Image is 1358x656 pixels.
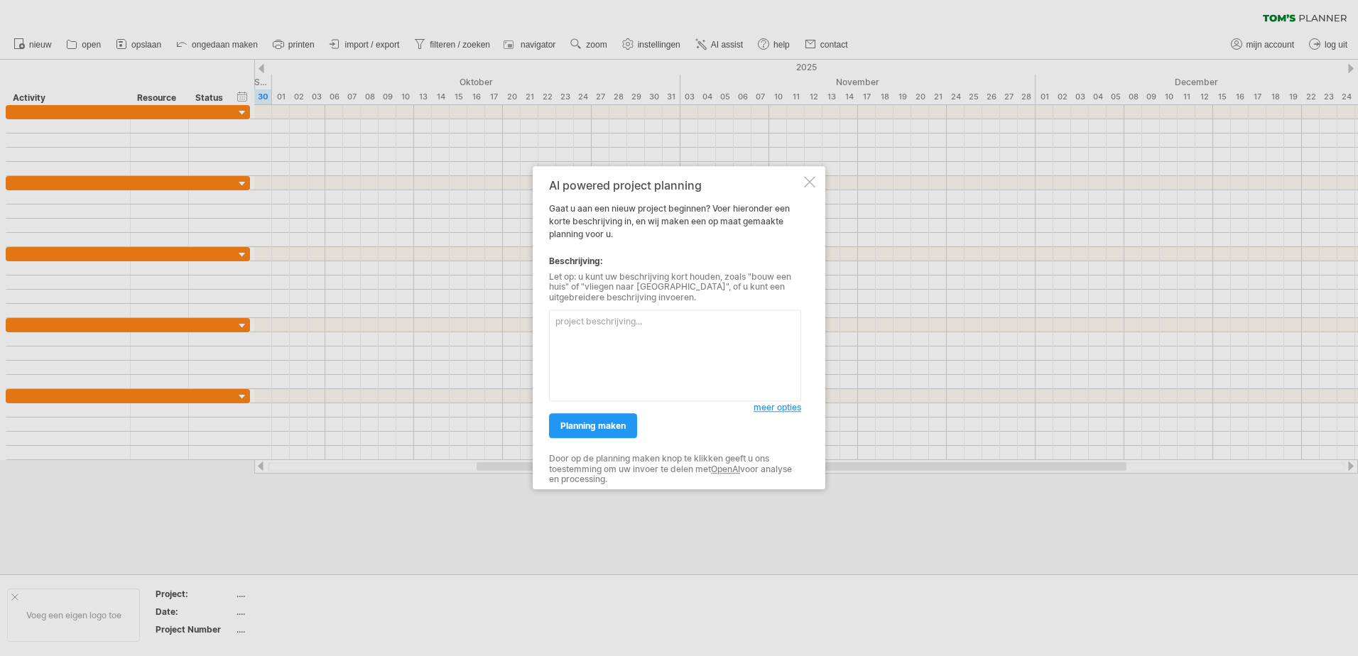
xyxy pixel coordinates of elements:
[549,272,801,302] div: Let op: u kunt uw beschrijving kort houden, zoals "bouw een huis" of "vliegen naar [GEOGRAPHIC_DA...
[549,179,801,476] div: Gaat u aan een nieuw project beginnen? Voer hieronder een korte beschrijving in, en wij maken een...
[754,402,801,415] a: meer opties
[549,179,801,192] div: AI powered project planning
[549,255,801,268] div: Beschrijving:
[754,403,801,413] span: meer opties
[711,464,740,474] a: OpenAI
[549,414,637,439] a: planning maken
[549,454,801,485] div: Door op de planning maken knop te klikken geeft u ons toestemming om uw invoer te delen met voor ...
[560,421,626,432] span: planning maken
